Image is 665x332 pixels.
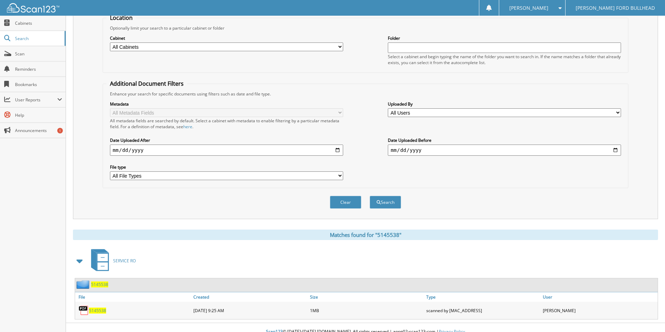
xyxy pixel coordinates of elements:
[388,137,621,143] label: Date Uploaded Before
[89,308,106,314] a: 5145538
[106,14,136,22] legend: Location
[183,124,192,130] a: here
[110,118,343,130] div: All metadata fields are searched by default. Select a cabinet with metadata to enable filtering b...
[370,196,401,209] button: Search
[15,20,62,26] span: Cabinets
[192,303,308,317] div: [DATE] 9:25 AM
[73,230,658,240] div: Matches found for "5145538"
[110,35,343,41] label: Cabinet
[110,164,343,170] label: File type
[110,101,343,107] label: Metadata
[509,6,548,10] span: [PERSON_NAME]
[106,25,625,31] div: Optionally limit your search to a particular cabinet or folder
[388,101,621,107] label: Uploaded By
[424,292,541,302] a: Type
[15,112,62,118] span: Help
[15,36,61,41] span: Search
[15,97,57,103] span: User Reports
[308,292,425,302] a: Size
[87,247,136,275] a: SERVICE RO
[79,305,89,316] img: PDF.png
[76,280,91,289] img: folder2.png
[7,3,59,13] img: scan123-logo-white.svg
[15,66,62,72] span: Reminders
[15,82,62,87] span: Bookmarks
[57,128,63,133] div: 1
[388,54,621,65] div: Select a cabinet and begin typing the name of the folder you want to search in. If the name match...
[576,6,655,10] span: [PERSON_NAME] FORD BULLHEAD
[15,51,62,57] span: Scan
[110,145,343,156] input: start
[91,281,108,287] a: 5145538
[541,303,658,317] div: [PERSON_NAME]
[106,80,187,87] legend: Additional Document Filters
[106,91,625,97] div: Enhance your search for specific documents using filters such as date and file type.
[192,292,308,302] a: Created
[110,137,343,143] label: Date Uploaded After
[330,196,361,209] button: Clear
[541,292,658,302] a: User
[113,258,136,264] span: SERVICE RO
[388,35,621,41] label: Folder
[308,303,425,317] div: 1MB
[630,299,665,332] iframe: Chat Widget
[388,145,621,156] input: end
[15,128,62,133] span: Announcements
[75,292,192,302] a: File
[424,303,541,317] div: scanned by [MAC_ADDRESS]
